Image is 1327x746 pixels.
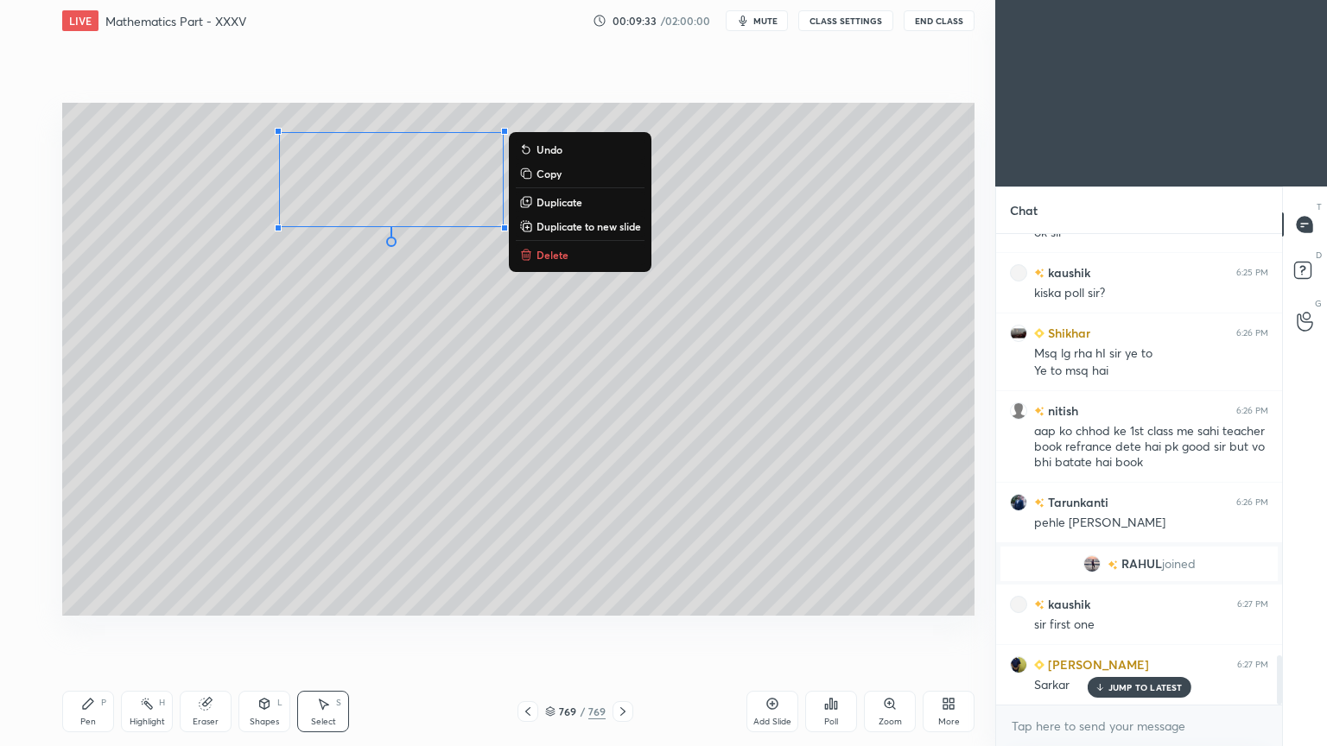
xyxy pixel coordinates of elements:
p: Delete [537,248,568,262]
button: Copy [516,163,644,184]
div: LIVE [62,10,98,31]
p: T [1317,200,1322,213]
div: H [159,699,165,707]
div: / [580,706,585,717]
button: CLASS SETTINGS [798,10,893,31]
div: Poll [824,718,838,726]
div: Zoom [879,718,902,726]
p: Chat [996,187,1051,233]
div: L [277,699,283,707]
div: S [336,699,341,707]
div: Eraser [193,718,219,726]
button: End Class [904,10,975,31]
div: Highlight [130,718,165,726]
p: G [1315,297,1322,310]
div: Pen [80,718,96,726]
p: Duplicate [537,195,582,209]
div: Select [311,718,336,726]
span: mute [753,15,778,27]
div: Shapes [250,718,279,726]
button: Duplicate to new slide [516,216,644,237]
div: P [101,699,106,707]
div: Add Slide [753,718,791,726]
div: 769 [559,706,576,717]
p: Undo [537,142,562,156]
p: JUMP TO LATEST [1108,682,1183,692]
button: Delete [516,244,644,265]
div: grid [996,234,1282,705]
p: Duplicate to new slide [537,219,641,233]
div: 769 [588,704,606,719]
h4: Mathematics Part - XXXV [105,13,246,29]
p: D [1316,249,1322,262]
button: mute [726,10,788,31]
button: Duplicate [516,192,644,212]
p: Copy [537,167,562,180]
div: More [938,718,960,726]
button: Undo [516,139,644,160]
